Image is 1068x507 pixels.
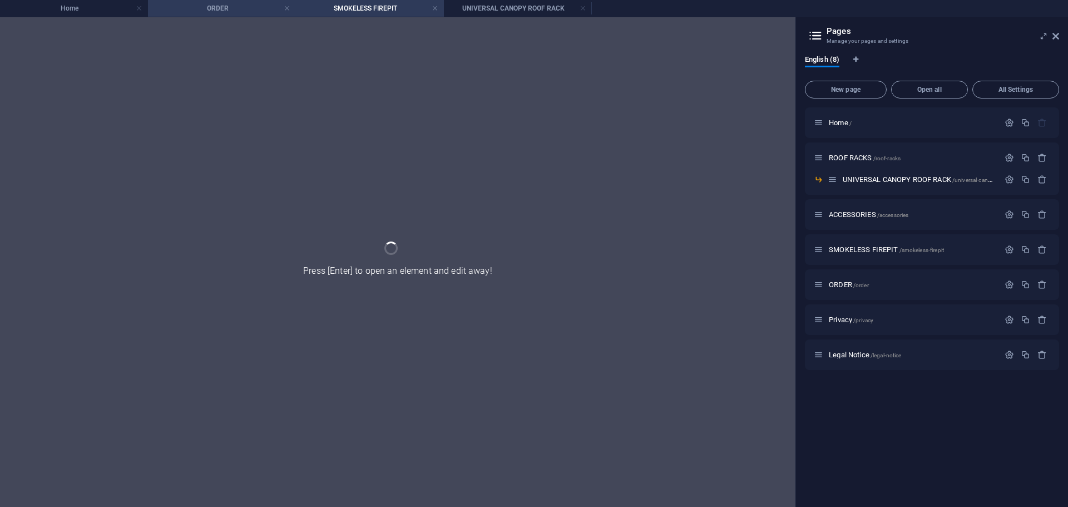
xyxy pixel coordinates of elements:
div: The startpage cannot be deleted [1037,118,1047,127]
span: Click to open page [843,175,1021,184]
span: Open all [896,86,963,93]
div: UNIVERSAL CANOPY ROOF RACK/universal-canopy-roof-rack [839,176,999,183]
button: New page [805,81,887,99]
span: /accessories [877,212,909,218]
h3: Manage your pages and settings [827,36,1037,46]
span: SMOKELESS FIREPIT [829,245,944,254]
span: ORDER [829,280,869,289]
span: Click to open page [829,316,873,324]
div: Home/ [825,119,999,126]
div: Remove [1037,350,1047,360]
h4: SMOKELESS FIREPIT [296,2,444,14]
div: Settings [1005,118,1014,127]
div: Duplicate [1021,245,1030,254]
div: Duplicate [1021,210,1030,219]
div: Remove [1037,210,1047,219]
div: Privacy/privacy [825,316,999,323]
div: ACCESSORIES/accessories [825,211,999,218]
span: New page [810,86,882,93]
div: Remove [1037,153,1047,163]
span: /order [853,282,869,288]
div: Duplicate [1021,118,1030,127]
span: Click to open page [829,119,852,127]
div: Settings [1005,315,1014,324]
div: Language Tabs [805,55,1059,76]
span: Click to open page [829,351,901,359]
span: / [849,120,852,126]
div: Duplicate [1021,175,1030,184]
div: Remove [1037,315,1047,324]
h2: Pages [827,26,1059,36]
div: Settings [1005,210,1014,219]
span: /roof-racks [873,155,901,161]
div: Settings [1005,153,1014,163]
div: Duplicate [1021,153,1030,163]
div: Duplicate [1021,280,1030,289]
div: Duplicate [1021,350,1030,360]
div: Remove [1037,175,1047,184]
div: ORDER/order [825,281,999,288]
span: ROOF RACKS [829,154,901,162]
div: Duplicate [1021,315,1030,324]
div: Settings [1005,280,1014,289]
span: All Settings [977,86,1054,93]
h4: ORDER [148,2,296,14]
button: All Settings [972,81,1059,99]
div: ROOF RACKS/roof-racks [825,154,999,161]
div: Remove [1037,245,1047,254]
button: Open all [891,81,968,99]
span: /legal-notice [871,352,902,358]
span: /privacy [853,317,873,323]
span: English (8) [805,53,839,68]
div: Settings [1005,350,1014,360]
span: /smokeless-firepit [899,247,945,253]
div: Remove [1037,280,1047,289]
div: SMOKELESS FIREPIT/smokeless-firepit [825,246,999,253]
div: Settings [1005,245,1014,254]
span: Click to open page [829,210,908,219]
h4: UNIVERSAL CANOPY ROOF RACK [444,2,592,14]
div: Settings [1005,175,1014,184]
span: /universal-canopy-roof-rack [952,177,1022,183]
div: Legal Notice/legal-notice [825,351,999,358]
